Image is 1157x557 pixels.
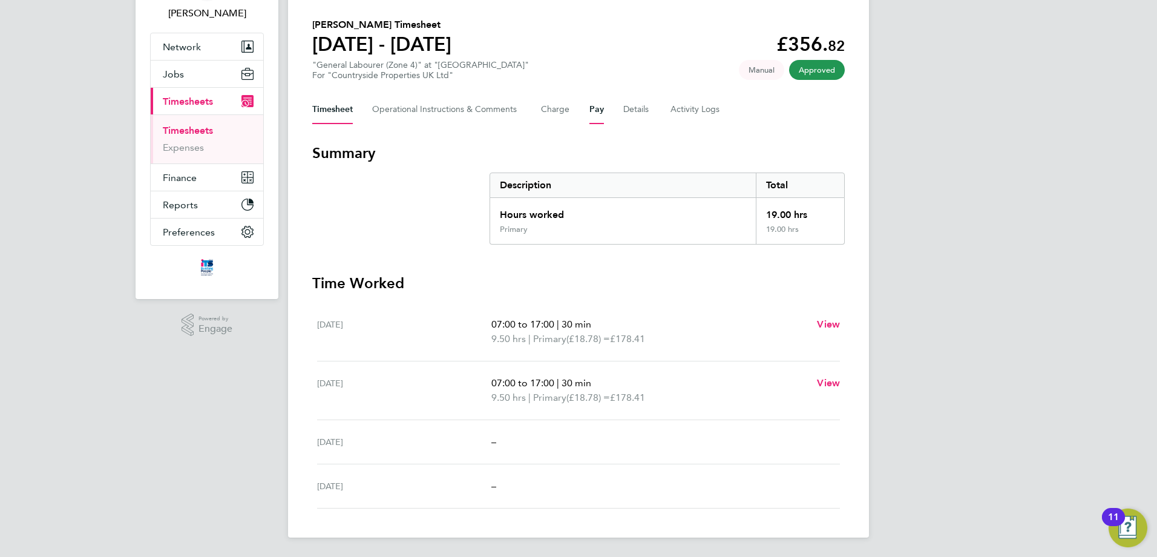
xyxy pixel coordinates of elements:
div: 19.00 hrs [756,198,844,225]
span: | [528,392,531,403]
span: Primary [533,332,566,346]
button: Charge [541,95,570,124]
span: This timesheet was manually created. [739,60,784,80]
span: | [557,377,559,389]
div: [DATE] [317,317,491,346]
button: Pay [589,95,604,124]
div: 19.00 hrs [756,225,844,244]
span: £178.41 [610,392,645,403]
span: Jobs [163,68,184,80]
span: 9.50 hrs [491,333,526,344]
a: View [817,376,840,391]
div: For "Countryside Properties UK Ltd" [312,70,529,81]
a: Go to home page [150,258,264,277]
a: Timesheets [163,125,213,136]
button: Finance [151,164,263,191]
span: | [528,333,531,344]
span: | [557,318,559,330]
span: Reports [163,199,198,211]
span: Powered by [198,314,232,324]
span: 9.50 hrs [491,392,526,403]
button: Details [623,95,651,124]
span: Finance [163,172,197,183]
h3: Time Worked [312,274,845,293]
button: Timesheet [312,95,353,124]
button: Network [151,33,263,60]
h1: [DATE] - [DATE] [312,32,451,56]
section: Timesheet [312,143,845,509]
div: [DATE] [317,479,491,493]
span: 30 min [562,318,591,330]
span: View [817,377,840,389]
span: Network [163,41,201,53]
span: – [491,480,496,492]
div: 11 [1108,517,1119,533]
span: (£18.78) = [566,333,610,344]
a: Powered byEngage [182,314,233,337]
div: Summary [490,173,845,245]
a: Expenses [163,142,204,153]
app-decimal: £356. [776,33,845,56]
button: Open Resource Center, 11 new notifications [1109,509,1147,547]
span: – [491,436,496,447]
span: This timesheet has been approved. [789,60,845,80]
h3: Summary [312,143,845,163]
span: (£18.78) = [566,392,610,403]
span: £178.41 [610,333,645,344]
span: Oliver Curril [150,6,264,21]
div: [DATE] [317,376,491,405]
span: 30 min [562,377,591,389]
button: Reports [151,191,263,218]
button: Preferences [151,219,263,245]
span: Engage [198,324,232,334]
span: View [817,318,840,330]
span: 82 [828,37,845,54]
img: itsconstruction-logo-retina.png [198,258,215,277]
span: Primary [533,391,566,405]
a: View [817,317,840,332]
div: Description [490,173,756,197]
span: 07:00 to 17:00 [491,377,554,389]
button: Timesheets [151,88,263,114]
h2: [PERSON_NAME] Timesheet [312,18,451,32]
div: Total [756,173,844,197]
span: Timesheets [163,96,213,107]
button: Jobs [151,61,263,87]
div: Primary [500,225,528,234]
button: Operational Instructions & Comments [372,95,522,124]
div: "General Labourer (Zone 4)" at "[GEOGRAPHIC_DATA]" [312,60,529,81]
span: Preferences [163,226,215,238]
div: [DATE] [317,435,491,449]
div: Timesheets [151,114,263,163]
span: 07:00 to 17:00 [491,318,554,330]
div: Hours worked [490,198,756,225]
button: Activity Logs [670,95,721,124]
